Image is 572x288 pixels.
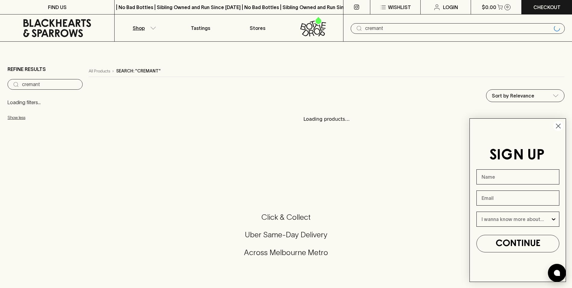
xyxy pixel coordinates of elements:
span: SIGN UP [489,149,545,162]
p: $0.00 [482,4,496,11]
p: 0 [506,5,509,9]
a: Tastings [172,14,229,41]
p: Tastings [191,24,210,32]
p: › [112,68,114,74]
nav: pagination navigation [89,136,564,149]
p: Refine Results [8,66,46,73]
p: Stores [250,24,265,32]
p: Shop [133,24,145,32]
h5: Click & Collect [7,212,565,222]
input: Try “Pinot noir” [22,80,78,89]
a: Stores [229,14,286,41]
input: Email [476,190,559,206]
div: FLYOUT Form [463,112,572,288]
button: Close dialog [553,121,564,131]
a: All Products [89,68,110,74]
p: Login [443,4,458,11]
p: Sort by Relevance [492,92,534,99]
div: Loading products... [89,110,564,129]
p: FIND US [48,4,67,11]
h5: Uber Same-Day Delivery [7,230,565,240]
button: Shop [115,14,172,41]
h5: Across Melbourne Metro [7,248,565,258]
p: Checkout [533,4,561,11]
input: I wanna know more about... [482,212,551,226]
p: Loading filters... [8,99,83,106]
div: Sort by Relevance [486,90,564,102]
input: Try "Pinot noir" [365,24,551,33]
button: Show Options [551,212,557,226]
button: CONTINUE [476,235,559,252]
p: Wishlist [388,4,411,11]
img: bubble-icon [554,270,560,276]
button: Show less [8,111,87,124]
input: Name [476,169,559,184]
p: Search: "cremant" [116,68,161,74]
